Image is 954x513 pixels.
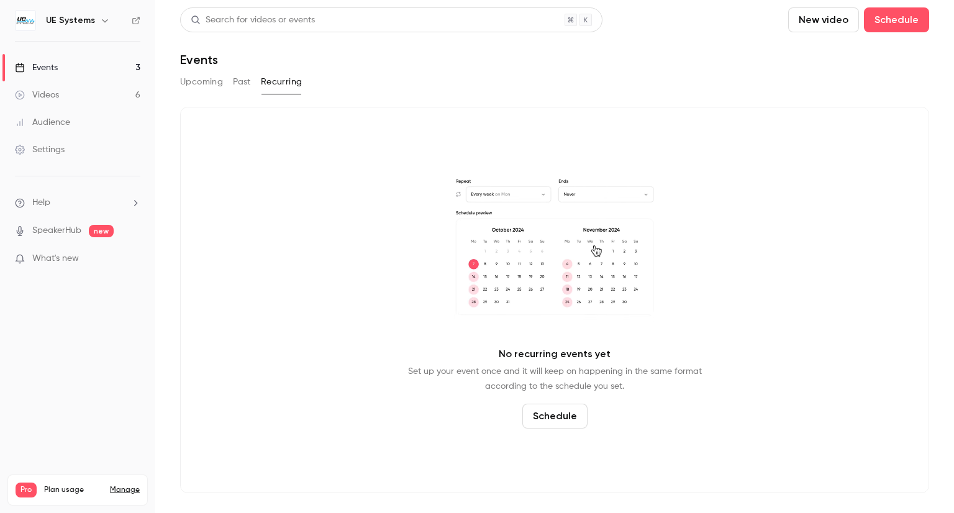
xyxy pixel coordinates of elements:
span: new [89,225,114,237]
span: Plan usage [44,485,102,495]
button: Past [233,72,251,92]
div: Audience [15,116,70,129]
a: SpeakerHub [32,224,81,237]
button: Upcoming [180,72,223,92]
button: Schedule [522,404,588,429]
a: Manage [110,485,140,495]
span: What's new [32,252,79,265]
span: Pro [16,483,37,497]
div: Events [15,61,58,74]
div: Videos [15,89,59,101]
div: Settings [15,143,65,156]
button: New video [788,7,859,32]
button: Schedule [864,7,929,32]
p: Set up your event once and it will keep on happening in the same format according to the schedule... [408,364,702,394]
li: help-dropdown-opener [15,196,140,209]
h6: UE Systems [46,14,95,27]
p: No recurring events yet [499,347,611,361]
h1: Events [180,52,218,67]
button: Recurring [261,72,302,92]
span: Help [32,196,50,209]
img: UE Systems [16,11,35,30]
div: Search for videos or events [191,14,315,27]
